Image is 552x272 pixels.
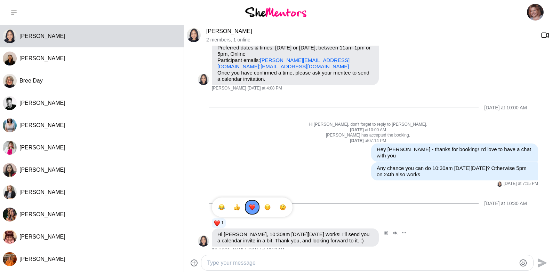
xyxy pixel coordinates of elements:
span: [PERSON_NAME] [19,55,65,61]
strong: [DATE] [350,138,365,143]
button: Open Reaction Selector [382,228,391,238]
button: Select Reaction: Heart [245,200,259,214]
img: A [3,96,17,110]
span: [PERSON_NAME] [19,189,65,195]
span: [PERSON_NAME] [19,211,65,217]
p: Hi [PERSON_NAME], don't forget to reply to [PERSON_NAME]. [198,122,538,127]
img: N [3,208,17,222]
span: [PERSON_NAME] [212,247,246,253]
img: She Mentors Logo [245,7,306,17]
img: D [198,235,209,247]
img: K [3,252,17,266]
time: 2025-09-16T00:30:18.590Z [248,247,284,253]
div: Mel Stibbs [3,230,17,244]
button: Reactions: love [214,220,224,226]
a: [EMAIL_ADDRESS][DOMAIN_NAME] [261,63,349,69]
div: at 07:14 PM [198,138,538,144]
span: [PERSON_NAME] [19,234,65,240]
div: Dennise Garcia [187,28,201,42]
div: Dennise Garcia [3,29,17,43]
time: 2025-09-11T06:08:04.080Z [248,86,282,91]
button: Select Reaction: Thumbs up [230,200,244,214]
button: Emoji picker [519,259,527,267]
textarea: Type your message [207,259,516,267]
div: [DATE] at 10:00 AM [484,105,527,111]
img: D [497,181,502,187]
div: Reaction list [212,218,409,229]
p: Any chance you can do 10:30am [DATE][DATE]? Otherwise 5pm on 24th also works [377,165,533,178]
div: Dennise Garcia [198,74,209,85]
div: at 10:00 AM [198,127,538,133]
p: 2 members , 1 online [206,37,535,43]
img: L [3,52,17,65]
a: [PERSON_NAME][EMAIL_ADDRESS][DOMAIN_NAME] [217,57,350,69]
img: A [3,118,17,132]
button: Open Thread [391,228,400,238]
span: [PERSON_NAME] [19,122,65,128]
img: D [3,29,17,43]
div: Jodie Coomer [3,185,17,199]
div: Neha Saxena [3,163,17,177]
div: Anna Mckay [3,118,17,132]
div: Dennise Garcia [497,181,502,187]
img: B [3,74,17,88]
button: Send [534,255,549,271]
img: V [3,141,17,155]
img: J [3,185,17,199]
div: Natalie Arambasic [3,208,17,222]
span: [PERSON_NAME] [19,100,65,106]
strong: [DATE] [350,127,365,132]
div: Vanessa Victor [3,141,17,155]
div: Louise Stroyov [3,52,17,65]
span: [PERSON_NAME] [19,256,65,262]
img: Krystle Northover [527,4,544,21]
span: [PERSON_NAME] [19,33,65,39]
div: Katie [3,252,17,266]
button: Open Message Actions Menu [400,228,409,238]
span: [PERSON_NAME] [19,167,65,173]
div: Angela Kamaru [3,96,17,110]
span: Bree Day [19,78,43,84]
div: Bree Day [3,74,17,88]
p: [PERSON_NAME] has accepted the booking. [198,133,538,138]
span: [PERSON_NAME] [19,145,65,150]
img: M [3,230,17,244]
p: Hey [PERSON_NAME] - thanks for booking! I'd love to have a chat with you [377,146,533,159]
div: [DATE] at 10:30 AM [484,201,527,207]
a: [PERSON_NAME] [206,28,252,34]
div: Dennise Garcia [198,235,209,247]
button: Select Reaction: Sad [261,200,274,214]
time: 2025-09-15T09:15:41.266Z [504,181,538,187]
img: D [198,74,209,85]
p: Hi [PERSON_NAME], 10:30am [DATE][DATE] works! I'll send you a calendar invite in a bit. Thank you... [217,231,373,244]
span: [PERSON_NAME] [212,86,246,91]
button: Select Reaction: Astonished [276,200,290,214]
button: Select Reaction: Joy [215,200,229,214]
img: N [3,163,17,177]
span: 1 [221,220,224,226]
img: D [187,28,201,42]
p: Once you have confirmed a time, please ask your mentee to send a calendar invitation. [217,70,373,82]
